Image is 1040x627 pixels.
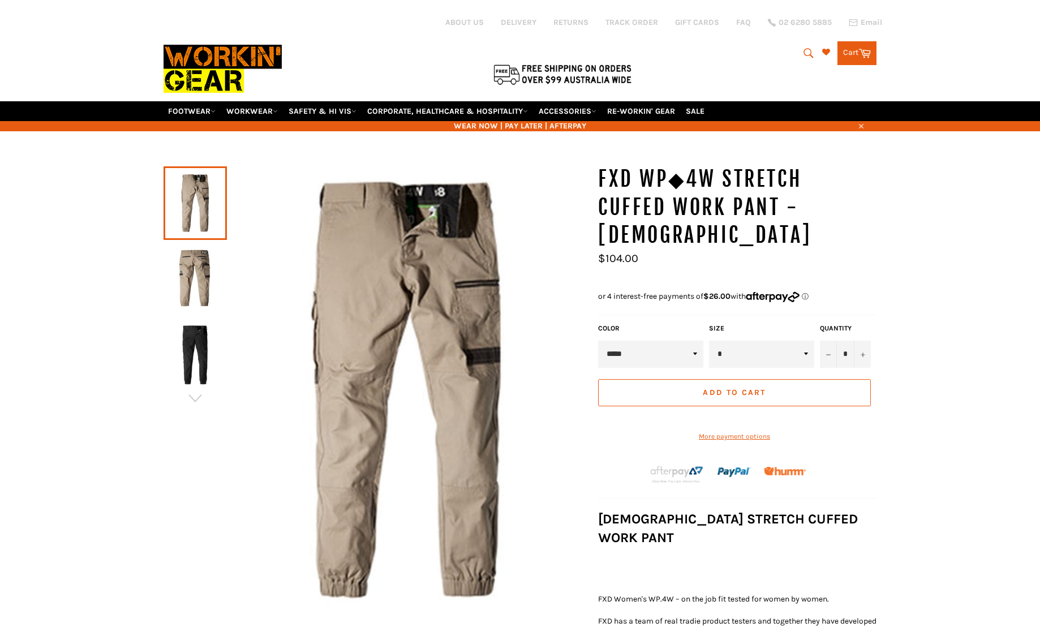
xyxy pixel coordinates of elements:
a: More payment options [598,432,871,441]
span: Add to Cart [703,388,766,397]
img: Workin Gear - FXD WP◆4W Stretch Cuffed Work Pant - LADIES [227,165,587,615]
img: Workin Gear - FXD WP◆4W Stretch Cuffed Work Pant - LADIES [169,248,221,310]
span: Email [861,19,882,27]
img: Workin Gear leaders in Workwear, Safety Boots, PPE, Uniforms. Australia's No.1 in Workwear [164,37,282,101]
label: Quantity [820,324,871,333]
a: DELIVERY [501,17,536,28]
img: Flat $9.95 shipping Australia wide [492,62,633,86]
a: 02 6280 5885 [768,19,832,27]
span: WEAR NOW | PAY LATER | AFTERPAY [164,121,876,131]
h1: FXD WP◆4W Stretch Cuffed Work Pant - [DEMOGRAPHIC_DATA] [598,165,876,250]
a: FOOTWEAR [164,101,220,121]
a: FAQ [736,17,751,28]
span: $104.00 [598,252,638,265]
a: GIFT CARDS [675,17,719,28]
img: paypal.png [717,456,751,489]
a: Cart [837,41,876,65]
span: FXD Women's WP.4W – on the job fit tested for women by women. [598,594,829,604]
a: SALE [681,101,709,121]
span: 02 6280 5885 [779,19,832,27]
button: Add to Cart [598,379,871,406]
img: Workin Gear - FXD WP◆4W Stretch Cuffed Work Pant - LADIES [169,324,221,386]
a: WORKWEAR [222,101,282,121]
strong: [DEMOGRAPHIC_DATA] STRETCH CUFFED WORK PANT [598,511,858,546]
button: Reduce item quantity by one [820,341,837,368]
a: TRACK ORDER [605,17,658,28]
img: Humm_core_logo_RGB-01_300x60px_small_195d8312-4386-4de7-b182-0ef9b6303a37.png [764,467,806,475]
a: ACCESSORIES [534,101,601,121]
label: Size [709,324,814,333]
img: Afterpay-Logo-on-dark-bg_large.png [649,465,704,484]
a: RETURNS [553,17,588,28]
button: Increase item quantity by one [854,341,871,368]
a: ABOUT US [445,17,484,28]
a: CORPORATE, HEALTHCARE & HOSPITALITY [363,101,532,121]
label: Color [598,324,703,333]
a: SAFETY & HI VIS [284,101,361,121]
a: RE-WORKIN' GEAR [603,101,680,121]
a: Email [849,18,882,27]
